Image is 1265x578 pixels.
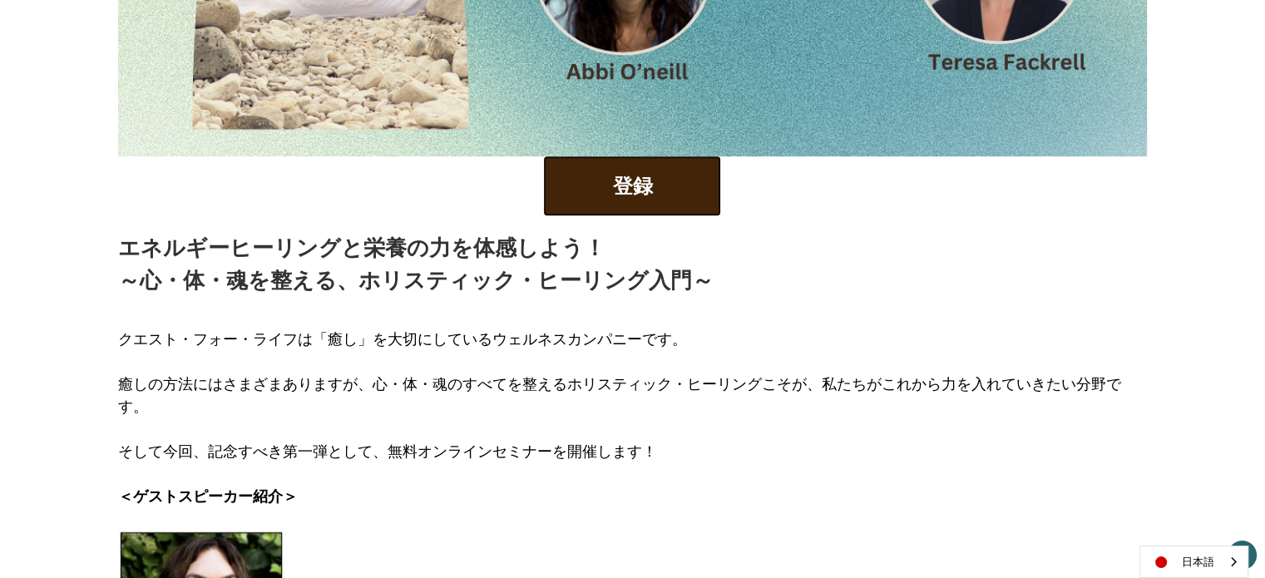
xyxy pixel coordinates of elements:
div: Language [1139,546,1248,578]
strong: ＜ゲストスピーカー紹介＞ [118,486,298,506]
p: エネルギーヒーリングと栄養の力を体感しよう！ ～心・体・魂を整える、ホリスティック・ヒーリング入門～ [118,232,714,297]
button: 登録 [544,156,720,215]
a: 日本語 [1140,546,1248,577]
p: そして今回、記念すべき第一弾として、無料オンラインセミナーを開催します！ [118,440,1147,462]
aside: Language selected: 日本語 [1139,546,1248,578]
p: 癒しの方法にはさまざまありますが、心・体・魂のすべてを整えるホリスティック・ヒーリングこそが、私たちがこれから力を入れていきたい分野です。 [118,350,1147,417]
p: クエスト・フォー・ライフは「癒し」を大切にしているウェルネスカンパニーです。 [118,328,1147,350]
